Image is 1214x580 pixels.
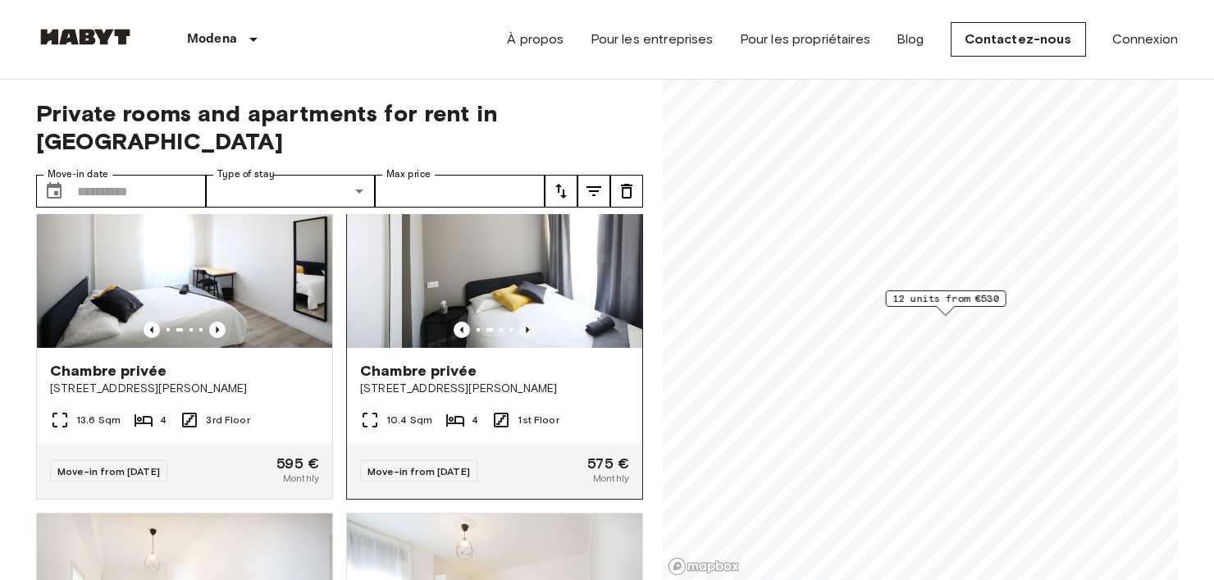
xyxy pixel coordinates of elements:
span: Private rooms and apartments for rent in [GEOGRAPHIC_DATA] [36,99,643,155]
button: Previous image [454,322,470,338]
label: Max price [386,167,431,181]
span: Monthly [593,471,629,486]
img: Habyt [36,29,135,45]
span: 1st Floor [518,413,559,427]
span: 4 [472,413,478,427]
span: 4 [160,413,167,427]
button: tune [545,175,577,208]
p: Modena [187,30,237,49]
button: Previous image [209,322,226,338]
label: Type of stay [217,167,275,181]
span: 12 units from €530 [893,291,999,306]
a: Mapbox logo [668,557,740,576]
a: Previous imagePrevious imageChambre privée[STREET_ADDRESS][PERSON_NAME]13.6 Sqm43rd FloorMove-in ... [36,150,333,500]
span: [STREET_ADDRESS][PERSON_NAME] [50,381,319,397]
span: Move-in from [DATE] [367,465,470,477]
a: Contactez-nous [951,22,1086,57]
span: 595 € [276,456,319,471]
button: tune [577,175,610,208]
span: 575 € [587,456,629,471]
a: À propos [507,30,564,49]
a: Pour les entreprises [591,30,714,49]
div: Map marker [886,290,1006,316]
span: 13.6 Sqm [76,413,121,427]
button: Choose date [38,175,71,208]
span: Move-in from [DATE] [57,465,160,477]
a: Pour les propriétaires [740,30,870,49]
a: Connexion [1112,30,1178,49]
button: Previous image [144,322,160,338]
button: tune [610,175,643,208]
button: Previous image [519,322,536,338]
a: Blog [897,30,924,49]
img: Marketing picture of unit IT-22-001-019-03H [37,151,332,348]
span: 10.4 Sqm [386,413,432,427]
span: 3rd Floor [206,413,249,427]
img: Marketing picture of unit IT-22-001-013-04H [402,151,697,348]
span: Chambre privée [360,361,477,381]
span: Chambre privée [50,361,167,381]
span: Monthly [283,471,319,486]
a: Marketing picture of unit IT-22-001-013-04HMarketing picture of unit IT-22-001-013-04HPrevious im... [346,150,643,500]
span: [STREET_ADDRESS][PERSON_NAME] [360,381,629,397]
label: Move-in date [48,167,108,181]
